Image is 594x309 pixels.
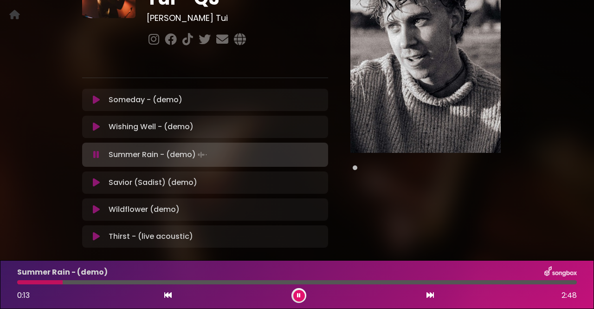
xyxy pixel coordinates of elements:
[109,231,193,242] p: Thirst - (live acoustic)
[147,13,329,23] h3: [PERSON_NAME] Tui
[109,204,180,215] p: Wildflower (demo)
[109,148,209,161] p: Summer Rain - (demo)
[544,266,577,278] img: songbox-logo-white.png
[109,94,182,105] p: Someday - (demo)
[109,177,197,188] p: Savior (Sadist) (demo)
[109,121,194,132] p: Wishing Well - (demo)
[17,267,108,278] p: Summer Rain - (demo)
[196,148,209,161] img: waveform4.gif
